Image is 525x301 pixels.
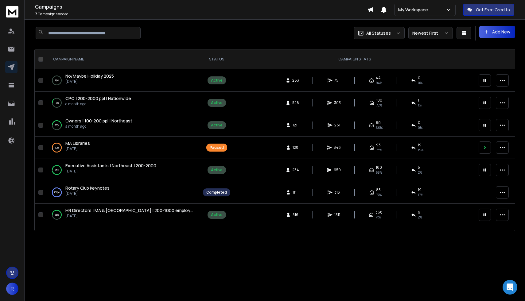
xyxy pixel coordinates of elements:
span: 303 [334,100,341,105]
div: Active [211,78,223,83]
span: 94 % [376,80,382,85]
span: 93 [376,143,381,148]
p: a month ago [65,124,132,129]
span: 19 [418,187,422,192]
span: 1 % [418,103,422,108]
th: CAMPAIGN NAME [46,49,199,69]
span: 528 [292,100,299,105]
p: 14 % [55,100,59,106]
p: 0 % [55,77,59,83]
p: [DATE] [65,146,90,151]
span: 283 [292,78,299,83]
span: 78 % [376,103,382,108]
span: 15 % [418,148,423,152]
span: 100 [376,98,382,103]
td: 96%Executive Assistants | Northeast | 200-2000[DATE] [46,159,199,181]
a: Owners | 100-200 ppl | Northeast [65,118,132,124]
p: 96 % [55,167,59,173]
span: 71 % [375,215,381,220]
p: Campaigns added [35,12,367,17]
div: Paused [210,145,224,150]
span: 0 [418,120,420,125]
p: 100 % [54,189,60,195]
button: R [6,283,18,295]
span: 160 [376,165,382,170]
p: [DATE] [65,79,114,84]
span: 75 [334,78,340,83]
span: CPO | 200-2000 ppl | Nationwide [65,95,131,101]
a: Executive Assistants | Northeast | 200-2000 [65,163,156,169]
div: Active [211,212,223,217]
span: HR Directors | MA & [GEOGRAPHIC_DATA] | 200-1000 employees [65,207,198,213]
th: CAMPAIGN STATS [234,49,475,69]
td: 63%HR Directors | MA & [GEOGRAPHIC_DATA] | 200-1000 employees[DATE] [46,204,199,226]
a: HR Directors | MA & [GEOGRAPHIC_DATA] | 200-1000 employees [65,207,193,214]
div: Active [211,100,223,105]
td: 100%Rotary Club Keynotes[DATE] [46,181,199,204]
td: 14%CPO | 200-2000 ppl | Nationwidea month ago [46,92,199,114]
span: 73 % [376,148,382,152]
span: 0 % [418,80,422,85]
span: 0 % [418,125,422,130]
a: No/Maybe Holiday 2025 [65,73,114,79]
span: 1 [418,98,419,103]
span: 128 [293,145,299,150]
span: 17 % [418,192,423,197]
span: 7 [35,11,37,17]
span: 281 [334,123,340,128]
td: 90%MA Libraries[DATE] [46,137,199,159]
span: 516 [293,212,299,217]
a: CPO | 200-2000 ppl | Nationwide [65,95,131,102]
span: 66 % [376,125,383,130]
td: 58%Owners | 100-200 ppl | Northeasta month ago [46,114,199,137]
p: [DATE] [65,169,156,174]
img: logo [6,6,18,17]
p: Get Free Credits [476,7,510,13]
span: 9 [418,210,420,215]
h1: Campaigns [35,3,367,10]
div: Completed [206,190,227,195]
span: 313 [334,190,340,195]
div: Active [211,123,223,128]
span: 121 [293,123,299,128]
p: 58 % [54,122,59,128]
p: 90 % [55,145,59,151]
span: 659 [334,168,341,172]
p: All Statuses [366,30,391,36]
p: 63 % [55,212,59,218]
span: 80 [376,120,381,125]
span: 2 % [418,215,422,220]
span: 234 [292,168,299,172]
div: Open Intercom Messenger [503,280,517,295]
button: Get Free Credits [463,4,514,16]
button: Add New [479,26,515,38]
th: STATUS [199,49,234,69]
span: 44 [376,75,381,80]
span: 2 % [418,170,422,175]
span: 5 [418,165,420,170]
div: Active [211,168,223,172]
a: MA Libraries [65,140,90,146]
span: 0 [418,75,420,80]
span: 346 [334,145,341,150]
button: Newest First [408,27,453,39]
p: My Workspace [398,7,430,13]
span: 111 [293,190,299,195]
span: 77 % [376,192,382,197]
span: 1311 [334,212,340,217]
p: [DATE] [65,191,110,196]
span: 368 [375,210,383,215]
span: 19 [418,143,422,148]
span: 85 [376,187,381,192]
a: Rotary Club Keynotes [65,185,110,191]
span: 68 % [376,170,382,175]
p: [DATE] [65,214,193,218]
p: a month ago [65,102,131,106]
